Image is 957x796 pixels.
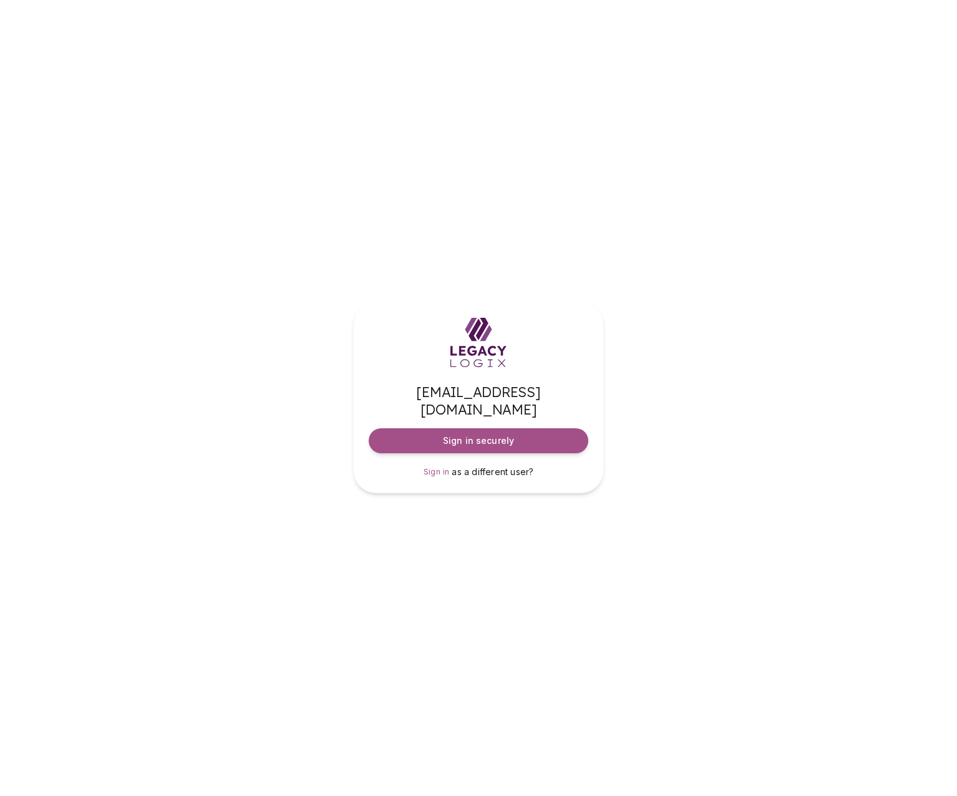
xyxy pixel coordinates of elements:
[369,383,588,418] span: [EMAIL_ADDRESS][DOMAIN_NAME]
[424,467,450,476] span: Sign in
[452,466,533,477] span: as a different user?
[369,428,588,453] button: Sign in securely
[424,466,450,478] a: Sign in
[443,435,514,447] span: Sign in securely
